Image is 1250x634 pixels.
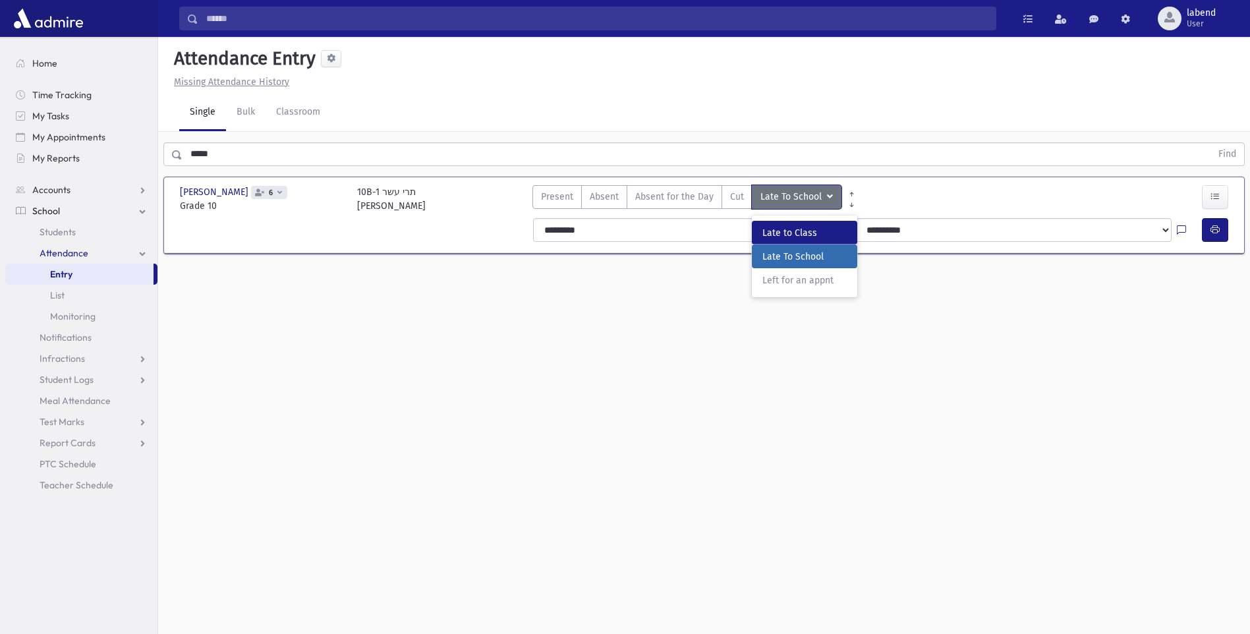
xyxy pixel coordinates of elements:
a: Single [179,94,226,131]
span: Late To School [760,190,824,204]
u: Missing Attendance History [174,76,289,88]
a: Monitoring [5,306,157,327]
span: Accounts [32,184,71,196]
span: Home [32,57,57,69]
span: PTC Schedule [40,458,96,470]
span: Absent for the Day [635,190,714,204]
a: My Tasks [5,105,157,127]
a: Test Marks [5,411,157,432]
div: Late To School [752,216,857,297]
span: Report Cards [40,437,96,449]
button: Late To School [752,185,841,209]
span: My Tasks [32,110,69,122]
a: Report Cards [5,432,157,453]
a: Teacher Schedule [5,475,157,496]
div: AttTypes [532,185,841,213]
h5: Attendance Entry [169,47,316,70]
a: Home [5,53,157,74]
span: [PERSON_NAME] [180,185,251,199]
a: Time Tracking [5,84,157,105]
input: Search [198,7,996,30]
a: List [5,285,157,306]
span: User [1187,18,1216,29]
a: Bulk [226,94,266,131]
span: Time Tracking [32,89,92,101]
span: Late to Class [762,226,847,240]
a: My Reports [5,148,157,169]
span: Entry [50,268,72,280]
span: Meal Attendance [40,395,111,407]
div: 10B-1 תרי עשר [PERSON_NAME] [357,185,426,213]
span: Notifications [40,331,92,343]
a: Students [5,221,157,243]
span: Absent [590,190,619,204]
a: Classroom [266,94,331,131]
a: Entry [5,264,154,285]
span: List [50,289,65,301]
span: Attendance [40,247,88,259]
a: Attendance [5,243,157,264]
span: Present [541,190,573,204]
span: My Reports [32,152,80,164]
span: Teacher Schedule [40,479,113,491]
span: Test Marks [40,416,84,428]
span: Students [40,226,76,238]
span: labend [1187,8,1216,18]
span: School [32,205,60,217]
a: School [5,200,157,221]
img: AdmirePro [11,5,86,32]
span: Grade 10 [180,199,344,213]
a: Student Logs [5,369,157,390]
a: PTC Schedule [5,453,157,475]
span: Monitoring [50,310,96,322]
a: Infractions [5,348,157,369]
span: Infractions [40,353,85,364]
button: Find [1210,143,1244,165]
span: Student Logs [40,374,94,386]
span: My Appointments [32,131,105,143]
a: My Appointments [5,127,157,148]
span: 6 [266,188,275,197]
span: Left for an appnt [762,274,847,287]
a: Accounts [5,179,157,200]
a: Meal Attendance [5,390,157,411]
span: Cut [730,190,744,204]
a: Notifications [5,327,157,348]
a: Missing Attendance History [169,76,289,88]
span: Late To School [762,250,847,264]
